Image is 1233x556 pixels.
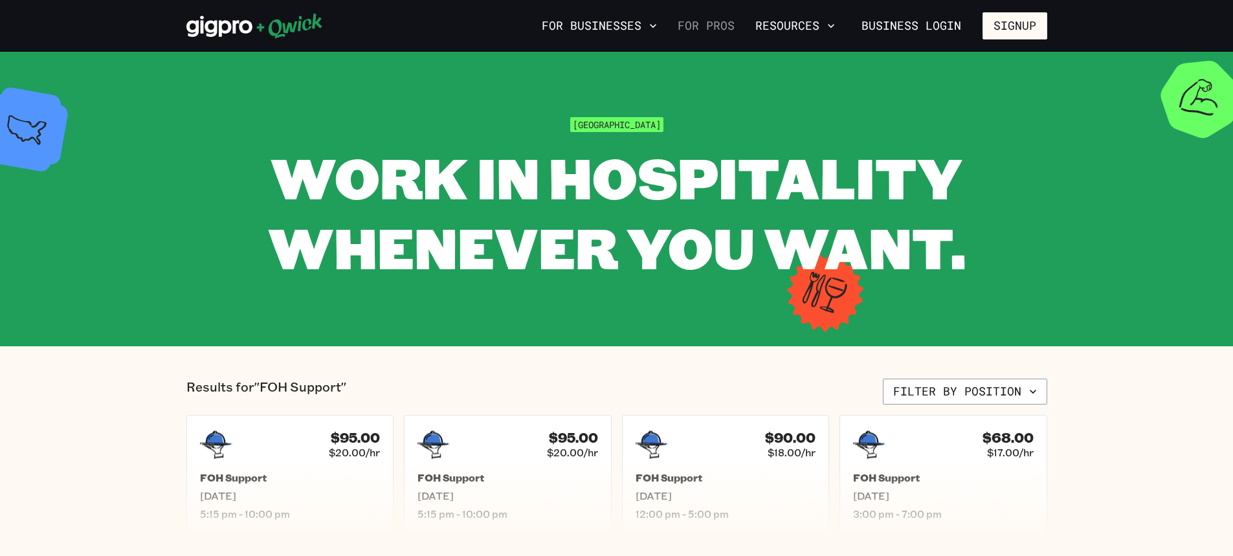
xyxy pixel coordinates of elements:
span: [DATE] [200,489,381,502]
span: [DATE] [417,489,598,502]
a: $95.00$20.00/hrFOH Support[DATE]5:15 pm - 10:00 pm [404,415,612,534]
span: [DATE] [853,489,1034,502]
span: 3:00 pm - 7:00 pm [853,507,1034,520]
span: 5:15 pm - 10:00 pm [417,507,598,520]
p: Results for "FOH Support" [186,379,346,405]
a: $68.00$17.00/hrFOH Support[DATE]3:00 pm - 7:00 pm [839,415,1047,534]
button: For Businesses [537,15,662,37]
h4: $95.00 [331,430,380,446]
span: $20.00/hr [329,446,380,459]
h4: $95.00 [549,430,598,446]
h4: $68.00 [983,430,1034,446]
a: Business Login [850,12,972,39]
span: 12:00 pm - 5:00 pm [636,507,816,520]
a: For Pros [672,15,740,37]
span: WORK IN HOSPITALITY WHENEVER YOU WANT. [268,140,966,284]
a: $90.00$18.00/hrFOH Support[DATE]12:00 pm - 5:00 pm [622,415,830,534]
h5: FOH Support [200,471,381,484]
span: [DATE] [636,489,816,502]
span: $18.00/hr [768,446,816,459]
button: Resources [750,15,840,37]
h4: $90.00 [765,430,816,446]
span: $20.00/hr [547,446,598,459]
span: 5:15 pm - 10:00 pm [200,507,381,520]
h5: FOH Support [636,471,816,484]
span: [GEOGRAPHIC_DATA] [570,117,663,132]
h5: FOH Support [853,471,1034,484]
h5: FOH Support [417,471,598,484]
button: Filter by position [883,379,1047,405]
a: $95.00$20.00/hrFOH Support[DATE]5:15 pm - 10:00 pm [186,415,394,534]
button: Signup [983,12,1047,39]
span: $17.00/hr [987,446,1034,459]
